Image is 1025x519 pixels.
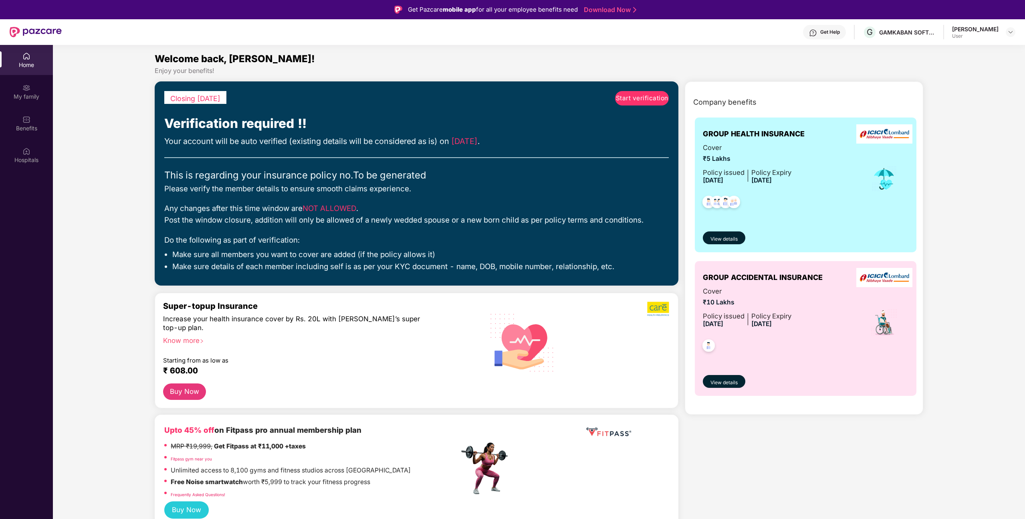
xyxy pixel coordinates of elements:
[703,272,823,283] span: GROUP ACCIDENTAL INSURANCE
[867,27,873,37] span: G
[459,440,515,497] img: fpp.png
[879,28,935,36] div: GAMKABAN SOFTWARE PRIVATE LIMITED
[164,426,361,435] b: on Fitpass pro annual membership plan
[443,6,476,13] strong: mobile app
[703,298,791,308] span: ₹10 Lakhs
[171,478,243,486] strong: Free Noise smartwatch
[164,168,669,182] div: This is regarding your insurance policy no. To be generated
[710,379,738,387] span: View details
[164,234,669,246] div: Do the following as part of verification:
[585,424,633,439] img: fppp.png
[171,456,212,461] a: Fitpass gym near you
[163,336,454,342] div: Know more
[394,6,402,14] img: Logo
[856,268,912,288] img: insurerLogo
[408,5,578,14] div: Get Pazcare for all your employee benefits need
[155,67,923,75] div: Enjoy your benefits!
[703,231,745,244] button: View details
[164,426,214,435] b: Upto 45% off
[952,33,999,39] div: User
[22,116,30,124] img: svg+xml;base64,PHN2ZyBpZD0iQmVuZWZpdHMiIHhtbG5zPSJodHRwOi8vd3d3LnczLm9yZy8yMDAwL3N2ZyIgd2lkdGg9Ij...
[164,183,669,195] div: Please verify the member details to ensure smooth claims experience.
[633,6,636,14] img: Stroke
[1007,29,1014,35] img: svg+xml;base64,PHN2ZyBpZD0iRHJvcGRvd24tMzJ4MzIiIHhtbG5zPSJodHRwOi8vd3d3LnczLm9yZy8yMDAwL3N2ZyIgd2...
[163,366,451,375] div: ₹ 608.00
[164,135,669,148] div: Your account will be auto verified (existing details will be considered as is) on .
[163,314,424,332] div: Increase your health insurance cover by Rs. 20L with [PERSON_NAME]’s super top-up plan.
[703,286,791,296] span: Cover
[172,262,669,272] li: Make sure details of each member including self is as per your KYC document - name, DOB, mobile n...
[693,97,757,108] span: Company benefits
[10,27,62,37] img: New Pazcare Logo
[163,357,425,363] div: Starting from as low as
[699,337,718,357] img: svg+xml;base64,PHN2ZyB4bWxucz0iaHR0cDovL3d3dy53My5vcmcvMjAwMC9zdmciIHdpZHRoPSI0OC45NDMiIGhlaWdodD...
[303,204,356,213] span: NOT ALLOWED
[856,124,912,144] img: insurerLogo
[163,301,459,311] div: Super-topup Insurance
[751,311,791,321] div: Policy Expiry
[22,52,30,60] img: svg+xml;base64,PHN2ZyBpZD0iSG9tZSIgeG1sbnM9Imh0dHA6Ly93d3cudzMub3JnLzIwMDAvc3ZnIiB3aWR0aD0iMjAiIG...
[615,91,669,105] a: Start verification
[163,383,206,400] button: Buy Now
[703,176,723,184] span: [DATE]
[751,167,791,178] div: Policy Expiry
[871,166,897,192] img: icon
[699,193,718,213] img: svg+xml;base64,PHN2ZyB4bWxucz0iaHR0cDovL3d3dy53My5vcmcvMjAwMC9zdmciIHdpZHRoPSI0OC45NDMiIGhlaWdodD...
[171,466,411,476] p: Unlimited access to 8,100 gyms and fitness studios across [GEOGRAPHIC_DATA]
[710,235,738,243] span: View details
[716,193,735,213] img: svg+xml;base64,PHN2ZyB4bWxucz0iaHR0cDovL3d3dy53My5vcmcvMjAwMC9zdmciIHdpZHRoPSI0OC45NDMiIGhlaWdodD...
[164,203,669,226] div: Any changes after this time window are . Post the window closure, addition will only be allowed o...
[703,128,805,140] span: GROUP HEALTH INSURANCE
[952,25,999,33] div: [PERSON_NAME]
[172,250,669,260] li: Make sure all members you want to cover are added (if the policy allows it)
[171,477,370,487] p: worth ₹5,999 to track your fitness progress
[703,320,723,328] span: [DATE]
[22,147,30,155] img: svg+xml;base64,PHN2ZyBpZD0iSG9zcGl0YWxzIiB4bWxucz0iaHR0cDovL3d3dy53My5vcmcvMjAwMC9zdmciIHdpZHRoPS...
[703,142,791,153] span: Cover
[155,53,315,65] span: Welcome back, [PERSON_NAME]!
[171,492,225,497] a: Frequently Asked Questions!
[707,193,727,213] img: svg+xml;base64,PHN2ZyB4bWxucz0iaHR0cDovL3d3dy53My5vcmcvMjAwMC9zdmciIHdpZHRoPSI0OC45MTUiIGhlaWdodD...
[809,29,817,37] img: svg+xml;base64,PHN2ZyBpZD0iSGVscC0zMngzMiIgeG1sbnM9Imh0dHA6Ly93d3cudzMub3JnLzIwMDAvc3ZnIiB3aWR0aD...
[820,29,840,35] div: Get Help
[484,303,561,381] img: svg+xml;base64,PHN2ZyB4bWxucz0iaHR0cDovL3d3dy53My5vcmcvMjAwMC9zdmciIHhtbG5zOnhsaW5rPSJodHRwOi8vd3...
[200,339,204,343] span: right
[703,311,745,321] div: Policy issued
[870,308,898,337] img: icon
[164,501,209,519] button: Buy Now
[164,114,669,134] div: Verification required !!
[724,193,744,213] img: svg+xml;base64,PHN2ZyB4bWxucz0iaHR0cDovL3d3dy53My5vcmcvMjAwMC9zdmciIHdpZHRoPSI0OC45NDMiIGhlaWdodD...
[170,94,220,103] span: Closing [DATE]
[616,93,668,103] span: Start verification
[214,442,306,450] strong: Get Fitpass at ₹11,000 +taxes
[451,136,478,146] span: [DATE]
[751,176,772,184] span: [DATE]
[647,301,670,316] img: b5dec4f62d2307b9de63beb79f102df3.png
[703,167,745,178] div: Policy issued
[584,6,634,14] a: Download Now
[751,320,772,328] span: [DATE]
[703,375,745,388] button: View details
[22,84,30,92] img: svg+xml;base64,PHN2ZyB3aWR0aD0iMjAiIGhlaWdodD0iMjAiIHZpZXdCb3g9IjAgMCAyMCAyMCIgZmlsbD0ibm9uZSIgeG...
[171,442,212,450] del: MRP ₹19,999,
[703,154,791,164] span: ₹5 Lakhs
